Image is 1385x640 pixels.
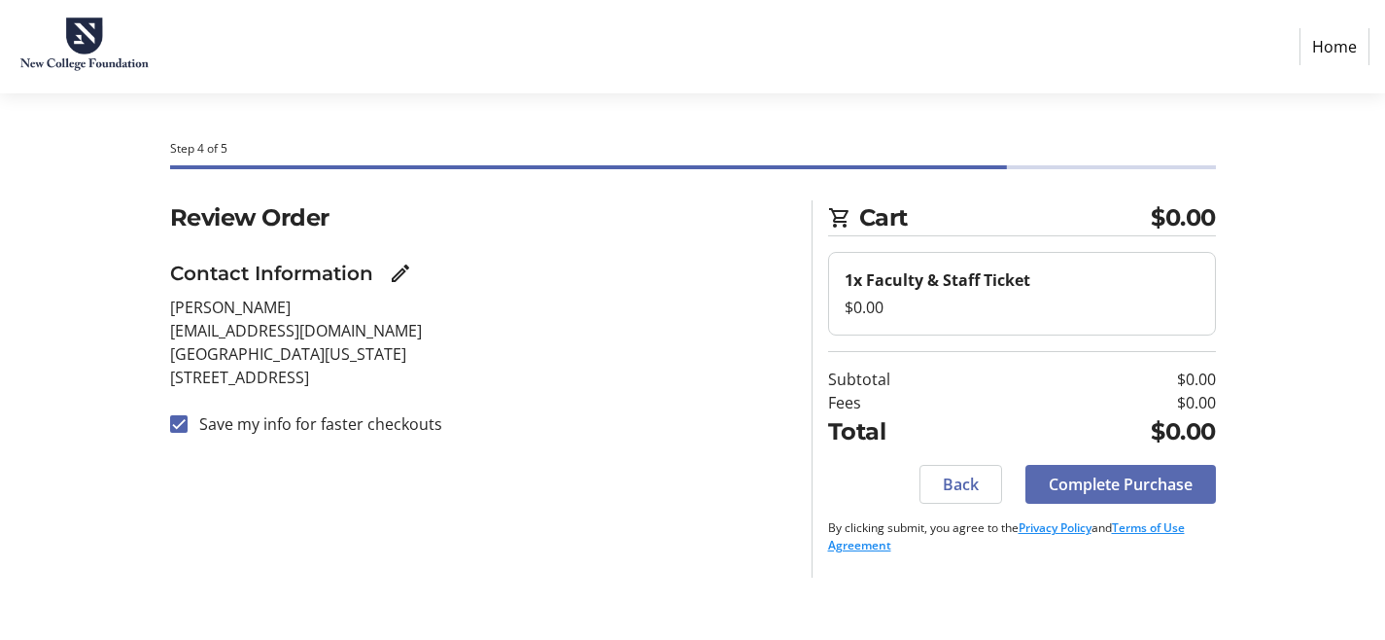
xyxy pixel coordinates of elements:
td: $0.00 [1018,391,1215,414]
span: $0.00 [1151,200,1216,235]
td: $0.00 [1018,414,1215,449]
h2: Review Order [170,200,788,235]
td: Total [828,414,1019,449]
p: By clicking submit, you agree to the and [828,519,1216,554]
td: Subtotal [828,368,1019,391]
p: [GEOGRAPHIC_DATA][US_STATE] [170,342,788,366]
h3: Contact Information [170,259,373,288]
span: Complete Purchase [1049,473,1193,496]
p: [STREET_ADDRESS] [170,366,788,389]
button: Complete Purchase [1025,465,1216,504]
p: [EMAIL_ADDRESS][DOMAIN_NAME] [170,319,788,342]
p: [PERSON_NAME] [170,296,788,319]
span: Cart [859,200,1152,235]
button: Edit Contact Information [381,254,420,293]
div: $0.00 [845,296,1199,319]
a: Home [1299,28,1369,65]
strong: 1x Faculty & Staff Ticket [845,269,1030,291]
button: Back [919,465,1002,504]
div: Step 4 of 5 [170,140,1216,158]
td: $0.00 [1018,368,1215,391]
td: Fees [828,391,1019,414]
span: Back [943,473,979,496]
label: Save my info for faster checkouts [188,412,442,436]
img: New College Foundation's Logo [16,8,154,86]
a: Privacy Policy [1019,519,1091,536]
a: Terms of Use Agreement [828,519,1185,553]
